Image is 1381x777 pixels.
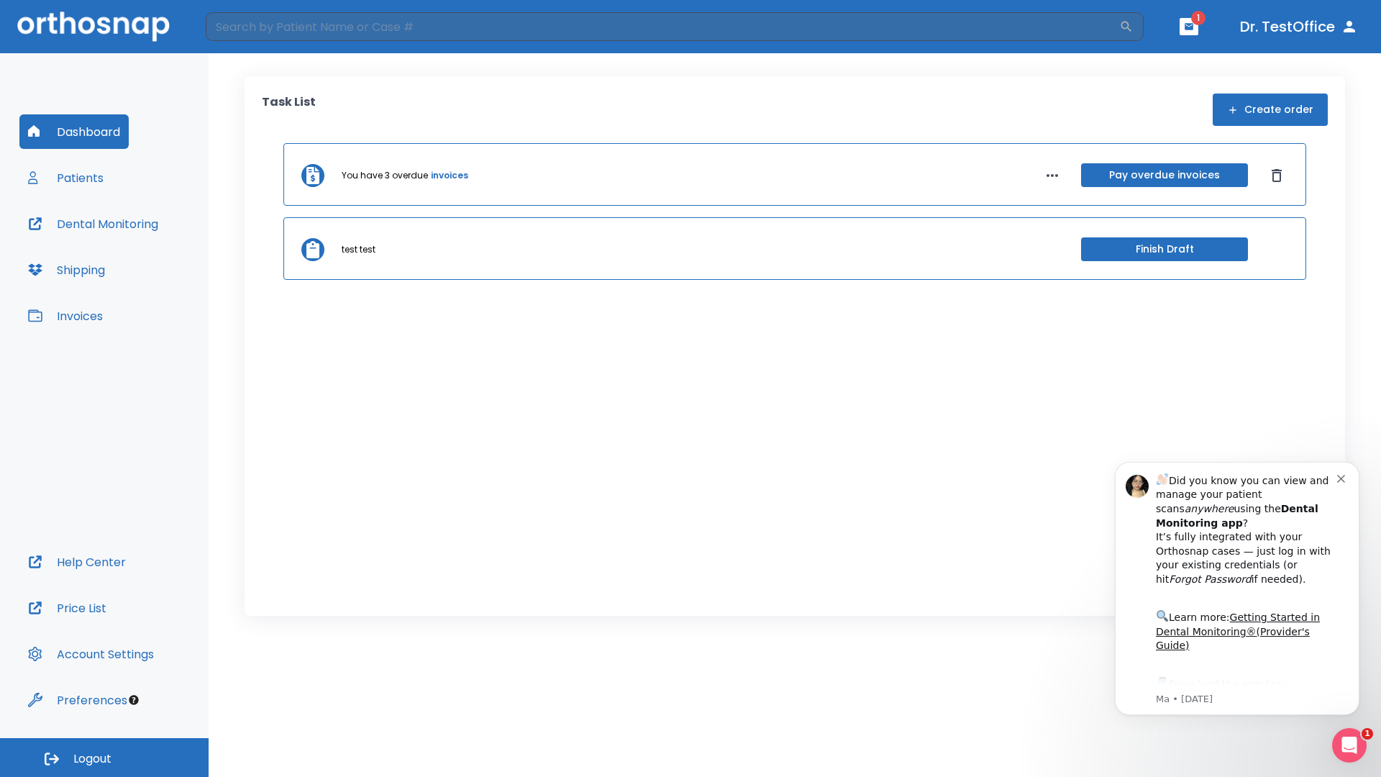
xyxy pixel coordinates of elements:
[262,94,316,126] p: Task List
[244,31,255,42] button: Dismiss notification
[1265,164,1288,187] button: Dismiss
[19,637,163,671] button: Account Settings
[431,169,468,182] a: invoices
[1081,237,1248,261] button: Finish Draft
[63,235,244,308] div: Download the app: | ​ Let us know if you need help getting started!
[63,253,244,265] p: Message from Ma, sent 2w ago
[1332,728,1367,763] iframe: Intercom live chat
[206,12,1119,41] input: Search by Patient Name or Case #
[63,238,191,264] a: App Store
[127,694,140,706] div: Tooltip anchor
[19,591,115,625] button: Price List
[19,545,135,579] button: Help Center
[19,683,136,717] button: Preferences
[342,169,428,182] p: You have 3 overdue
[1362,728,1373,740] span: 1
[17,12,170,41] img: Orthosnap
[1234,14,1364,40] button: Dr. TestOffice
[1213,94,1328,126] button: Create order
[1081,163,1248,187] button: Pay overdue invoices
[19,114,129,149] button: Dashboard
[73,751,111,767] span: Logout
[1191,11,1205,25] span: 1
[19,206,167,241] button: Dental Monitoring
[342,243,375,256] p: test test
[1093,440,1381,738] iframe: Intercom notifications message
[19,299,111,333] button: Invoices
[19,253,114,287] button: Shipping
[19,160,112,195] button: Patients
